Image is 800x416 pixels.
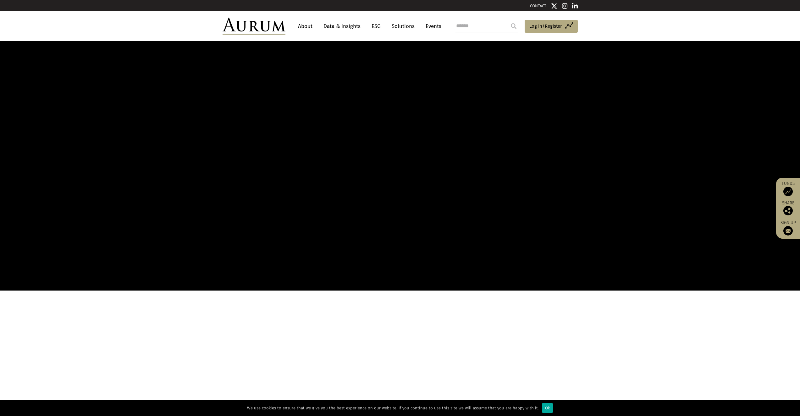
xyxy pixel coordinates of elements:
[779,181,797,196] a: Funds
[507,20,520,32] input: Submit
[295,20,316,32] a: About
[223,18,285,35] img: Aurum
[422,20,441,32] a: Events
[525,20,578,33] a: Log in/Register
[783,187,793,196] img: Access Funds
[572,3,578,9] img: Linkedin icon
[783,226,793,236] img: Sign up to our newsletter
[368,20,384,32] a: ESG
[389,20,418,32] a: Solutions
[562,3,568,9] img: Instagram icon
[783,206,793,215] img: Share this post
[530,3,546,8] a: CONTACT
[320,20,364,32] a: Data & Insights
[529,22,562,30] span: Log in/Register
[779,201,797,215] div: Share
[551,3,557,9] img: Twitter icon
[542,403,553,413] div: Ok
[779,220,797,236] a: Sign up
